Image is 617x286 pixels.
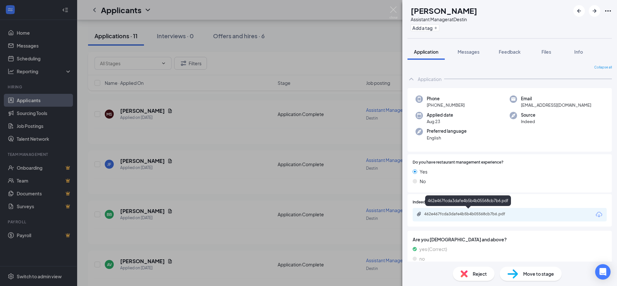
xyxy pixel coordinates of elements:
span: Indeed Resume [413,199,441,205]
span: Move to stage [523,270,554,277]
button: PlusAdd a tag [411,24,439,31]
span: Are you [DEMOGRAPHIC_DATA] and above? [413,236,607,243]
span: Do you have restaurant management experience? [413,159,504,165]
span: Feedback [499,49,521,55]
svg: ChevronUp [407,75,415,83]
span: Collapse all [594,65,612,70]
span: Reject [473,270,487,277]
a: Paperclip462e467fcda3dafe4b5b4b05568cb7b6.pdf [416,211,521,218]
button: ArrowRight [589,5,600,17]
span: Yes [420,168,427,175]
div: Assistant Manager at Destin [411,16,477,22]
div: Application [418,76,442,82]
span: Phone [427,95,465,102]
span: Application [414,49,438,55]
div: 462e467fcda3dafe4b5b4b05568cb7b6.pdf [425,195,511,206]
span: [PHONE_NUMBER] [427,102,465,108]
span: yes (Correct) [419,246,447,253]
svg: ArrowRight [591,7,598,15]
span: Info [574,49,583,55]
span: Applied date [427,112,453,118]
svg: Plus [434,26,438,30]
svg: Ellipses [604,7,612,15]
span: Files [541,49,551,55]
span: Indeed [521,118,535,125]
svg: ArrowLeftNew [575,7,583,15]
span: Source [521,112,535,118]
div: 462e467fcda3dafe4b5b4b05568cb7b6.pdf [424,211,514,217]
span: Preferred language [427,128,467,134]
svg: Download [595,211,603,219]
span: Messages [458,49,479,55]
h1: [PERSON_NAME] [411,5,477,16]
span: English [427,135,467,141]
svg: Paperclip [416,211,422,217]
span: Aug 23 [427,118,453,125]
button: ArrowLeftNew [573,5,585,17]
span: No [420,178,426,185]
div: Open Intercom Messenger [595,264,611,280]
span: [EMAIL_ADDRESS][DOMAIN_NAME] [521,102,591,108]
span: Email [521,95,591,102]
span: no [419,255,425,262]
